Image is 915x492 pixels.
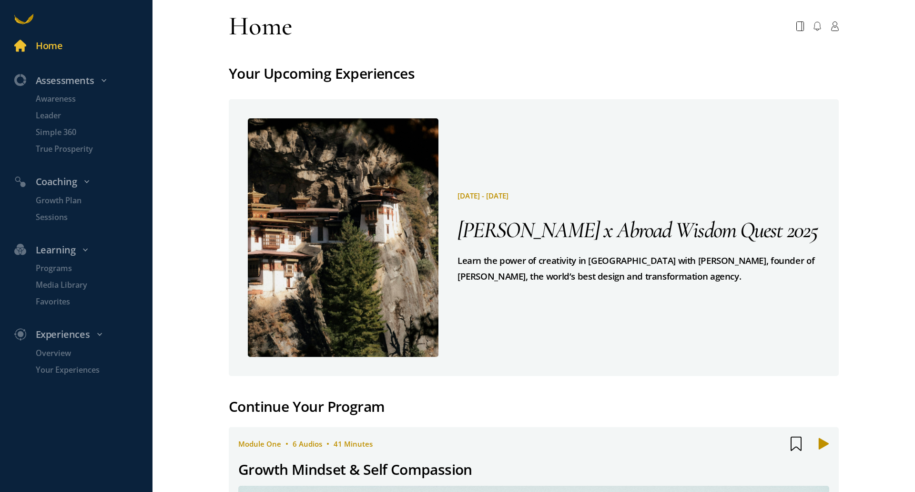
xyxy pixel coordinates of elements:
a: Media Library [21,279,152,291]
div: Home [36,38,62,54]
span: 6 Audios [293,439,322,449]
p: Sessions [36,211,150,223]
a: Sessions [21,211,152,223]
a: Awareness [21,93,152,105]
div: Assessments [7,73,157,89]
p: Programs [36,262,150,274]
div: Your Upcoming Experiences [229,62,839,85]
a: Growth Plan [21,195,152,207]
p: Media Library [36,279,150,291]
a: Simple 360 [21,126,152,138]
p: Leader [36,110,150,122]
a: Your Experiences [21,364,152,376]
span: [DATE] - [DATE] [457,191,508,200]
a: Programs [21,262,152,274]
pre: Learn the power of creativity in [GEOGRAPHIC_DATA] with [PERSON_NAME], founder of [PERSON_NAME], ... [457,253,820,284]
div: Learning [7,242,157,258]
a: Favorites [21,296,152,308]
p: Favorites [36,296,150,308]
a: Leader [21,110,152,122]
a: True Prosperity [21,143,152,155]
div: Continue Your Program [229,395,839,418]
div: Coaching [7,174,157,190]
div: Growth Mindset & Self Compassion [238,458,472,481]
span: [PERSON_NAME] x Abroad Wisdom Quest 2025 [457,216,818,244]
p: Overview [36,347,150,359]
p: Your Experiences [36,364,150,376]
div: Experiences [7,327,157,343]
span: module one [238,439,281,449]
p: Awareness [36,93,150,105]
a: Overview [21,347,152,359]
div: Home [229,10,293,43]
p: Growth Plan [36,195,150,207]
p: True Prosperity [36,143,150,155]
span: 41 Minutes [334,439,373,449]
p: Simple 360 [36,126,150,138]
